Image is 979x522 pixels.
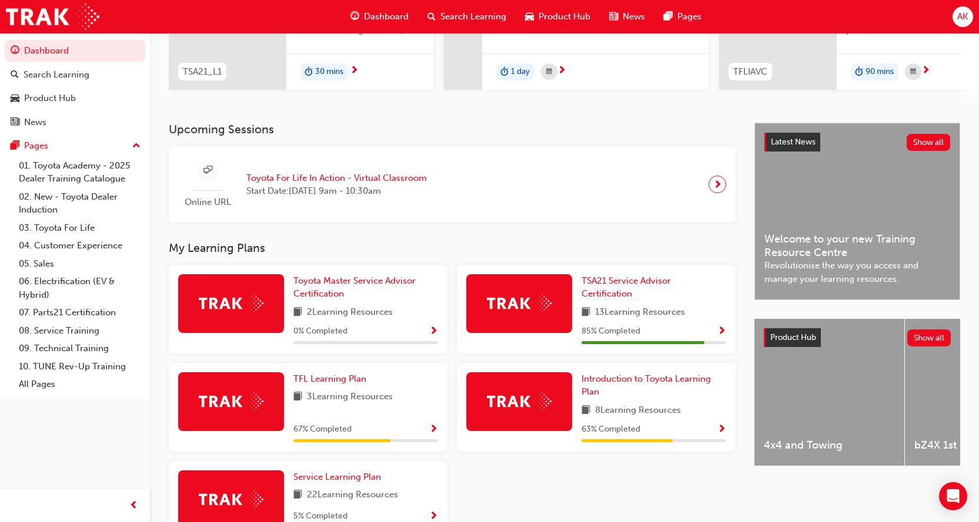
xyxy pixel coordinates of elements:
span: next-icon [713,176,722,193]
span: Show Progress [429,511,438,522]
a: Online URLToyota For Life In Action - Virtual ClassroomStart Date:[DATE] 9am - 10:30am [178,156,726,214]
a: 05. Sales [14,255,145,273]
span: 2 Learning Resources [307,305,393,320]
a: All Pages [14,375,145,393]
a: search-iconSearch Learning [418,5,516,29]
a: Introduction to Toyota Learning Plan [582,372,726,399]
h3: Upcoming Sessions [169,123,736,136]
span: guage-icon [11,46,19,56]
a: 02. New - Toyota Dealer Induction [14,188,145,219]
span: TFLIAVC [733,65,767,79]
a: 08. Service Training [14,322,145,340]
span: Product Hub [770,332,816,342]
span: next-icon [921,66,930,76]
button: AK [953,6,973,27]
img: Trak [199,294,263,312]
span: news-icon [11,117,19,128]
span: 90 mins [866,65,894,79]
a: News [5,112,145,133]
span: Show Progress [429,425,438,435]
span: prev-icon [129,499,138,513]
a: 06. Electrification (EV & Hybrid) [14,272,145,304]
div: Search Learning [24,68,89,82]
a: Search Learning [5,64,145,86]
img: Trak [487,294,552,312]
a: 01. Toyota Academy - 2025 Dealer Training Catalogue [14,157,145,188]
span: book-icon [293,390,302,405]
span: 0 % Completed [293,325,348,338]
span: sessionType_ONLINE_URL-icon [203,163,212,178]
img: Trak [199,392,263,410]
a: news-iconNews [600,5,654,29]
span: search-icon [427,9,436,24]
span: 30 mins [315,65,343,79]
span: TFL Learning Plan [293,373,366,384]
span: 22 Learning Resources [307,488,398,503]
a: 07. Parts21 Certification [14,304,145,322]
span: Revolutionise the way you access and manage your learning resources. [764,259,950,285]
h3: My Learning Plans [169,241,736,255]
span: 63 % Completed [582,423,640,436]
a: Product HubShow all [764,328,951,347]
span: car-icon [11,93,19,104]
span: Latest News [771,137,816,147]
a: Service Learning Plan [293,470,386,484]
a: Toyota Master Service Advisor Certification [293,274,438,301]
button: DashboardSearch LearningProduct HubNews [5,38,145,135]
img: Trak [199,490,263,508]
a: car-iconProduct Hub [516,5,600,29]
a: 10. TUNE Rev-Up Training [14,358,145,376]
span: Welcome to your new Training Resource Centre [764,233,950,259]
button: Show Progress [429,324,438,339]
span: pages-icon [11,141,19,151]
span: book-icon [582,403,590,418]
span: 8 Learning Resources [595,403,681,418]
a: TFL Learning Plan [293,372,371,386]
button: Show all [907,329,951,346]
span: Show Progress [717,425,726,435]
span: Service Learning Plan [293,472,381,482]
span: calendar-icon [910,65,916,79]
button: Show Progress [429,422,438,437]
span: duration-icon [500,65,509,80]
span: news-icon [609,9,618,24]
a: Latest NewsShow allWelcome to your new Training Resource CentreRevolutionise the way you access a... [754,123,960,300]
div: News [24,116,46,129]
button: Pages [5,135,145,157]
img: Trak [6,4,99,30]
span: book-icon [293,488,302,503]
a: 09. Technical Training [14,339,145,358]
span: TSA21 Service Advisor Certification [582,275,671,299]
span: Pages [677,10,701,23]
span: Search Learning [440,10,506,23]
span: News [623,10,645,23]
span: Product Hub [539,10,590,23]
span: 4x4 and Towing [764,439,895,452]
img: Trak [487,392,552,410]
a: 4x4 and Towing [754,319,904,466]
span: calendar-icon [546,65,552,79]
a: pages-iconPages [654,5,711,29]
a: Dashboard [5,40,145,62]
span: next-icon [557,66,566,76]
span: Start Date: [DATE] 9am - 10:30am [246,184,427,198]
span: pages-icon [664,9,673,24]
span: Dashboard [364,10,409,23]
span: car-icon [525,9,534,24]
button: Show Progress [717,324,726,339]
div: Pages [24,139,48,153]
span: 67 % Completed [293,423,352,436]
span: book-icon [582,305,590,320]
span: next-icon [350,66,359,76]
span: Show Progress [429,326,438,337]
div: Open Intercom Messenger [939,482,967,510]
a: 03. Toyota For Life [14,219,145,237]
span: Toyota Master Service Advisor Certification [293,275,416,299]
span: Introduction to Toyota Learning Plan [582,373,711,398]
div: Product Hub [24,92,76,105]
button: Show all [907,134,951,151]
span: 3 Learning Resources [307,390,393,405]
span: duration-icon [305,65,313,80]
a: guage-iconDashboard [341,5,418,29]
